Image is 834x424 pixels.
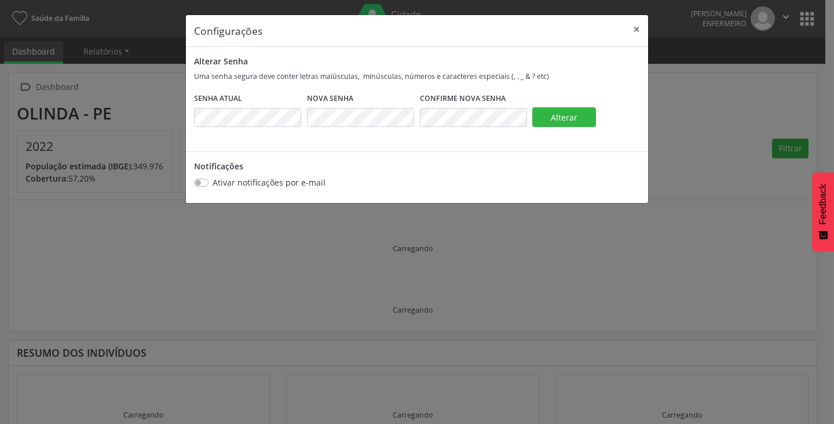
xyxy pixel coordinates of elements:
legend: Nova Senha [307,93,414,108]
span: Feedback [818,184,828,224]
button: Close [625,15,648,44]
label: Notificações [194,160,243,172]
h5: Configurações [194,23,262,38]
span: Alterar [551,112,577,123]
label: Alterar Senha [194,55,248,67]
p: Uma senha segura deve conter letras maiúsculas, minúsculas, números e caracteres especiais (, . _... [194,71,640,81]
legend: Senha Atual [194,93,301,108]
button: Feedback - Mostrar pesquisa [812,172,834,251]
button: Alterar [532,107,596,127]
legend: Confirme Nova Senha [420,93,527,108]
label: Ativar notificações por e-mail [213,176,325,189]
